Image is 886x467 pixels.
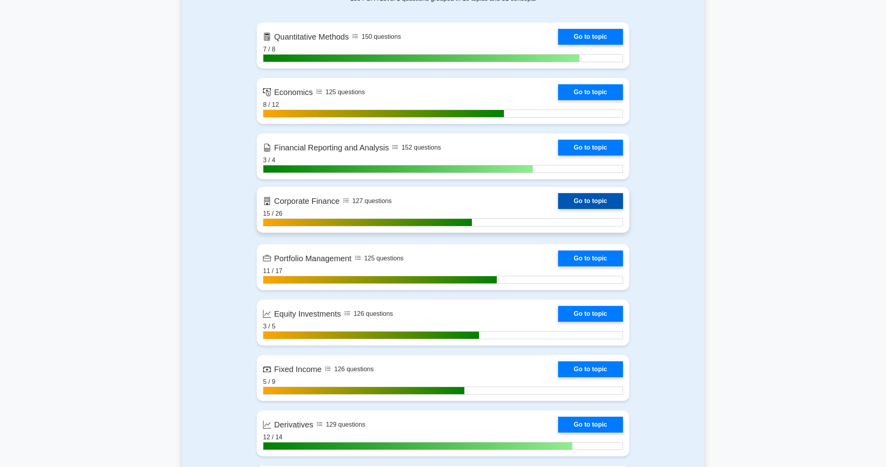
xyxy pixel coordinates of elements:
a: Go to topic [558,140,623,156]
a: Go to topic [558,251,623,266]
a: Go to topic [558,29,623,45]
a: Go to topic [558,306,623,322]
a: Go to topic [558,84,623,100]
a: Go to topic [558,361,623,377]
a: Go to topic [558,417,623,433]
a: Go to topic [558,193,623,209]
